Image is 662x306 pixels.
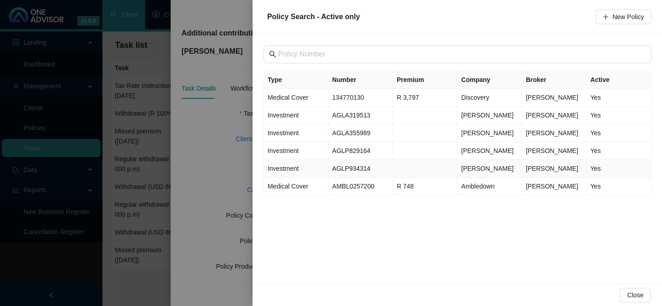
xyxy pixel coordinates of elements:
td: 134770130 [328,89,393,107]
th: Premium [393,71,458,89]
th: Type [264,71,328,89]
span: [PERSON_NAME] [461,129,513,137]
span: [PERSON_NAME] [526,112,578,119]
span: [PERSON_NAME] [526,147,578,154]
td: AGLP934314 [328,160,393,178]
td: AMBL0257200 [328,178,393,195]
span: Investment [268,129,298,137]
th: Company [457,71,522,89]
span: [PERSON_NAME] [526,165,578,172]
td: AGLA319513 [328,107,393,124]
span: [PERSON_NAME] [461,147,513,154]
td: Yes [586,142,651,160]
input: Policy Number [278,49,638,60]
td: Yes [586,160,651,178]
button: New Policy [595,10,651,24]
span: [PERSON_NAME] [526,183,578,190]
span: Medical Cover [268,94,308,101]
td: R 3,797 [393,89,458,107]
td: Yes [586,89,651,107]
span: Medical Cover [268,183,308,190]
button: Close [620,288,651,302]
span: [PERSON_NAME] [461,112,513,119]
span: [PERSON_NAME] [461,165,513,172]
span: Policy Search - Active only [267,13,360,20]
span: Ambledown [461,183,494,190]
th: Broker [522,71,586,89]
td: AGLP829164 [328,142,393,160]
span: New Policy [612,12,644,22]
span: [PERSON_NAME] [526,129,578,137]
td: Yes [586,107,651,124]
td: R 748 [393,178,458,195]
td: AGLA355989 [328,124,393,142]
span: [PERSON_NAME] [526,94,578,101]
span: Discovery [461,94,489,101]
span: Investment [268,147,298,154]
span: Close [627,290,643,300]
td: Yes [586,178,651,195]
th: Active [586,71,651,89]
span: plus [602,14,609,20]
span: search [269,51,276,58]
td: Yes [586,124,651,142]
span: Investment [268,165,298,172]
span: Investment [268,112,298,119]
th: Number [328,71,393,89]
